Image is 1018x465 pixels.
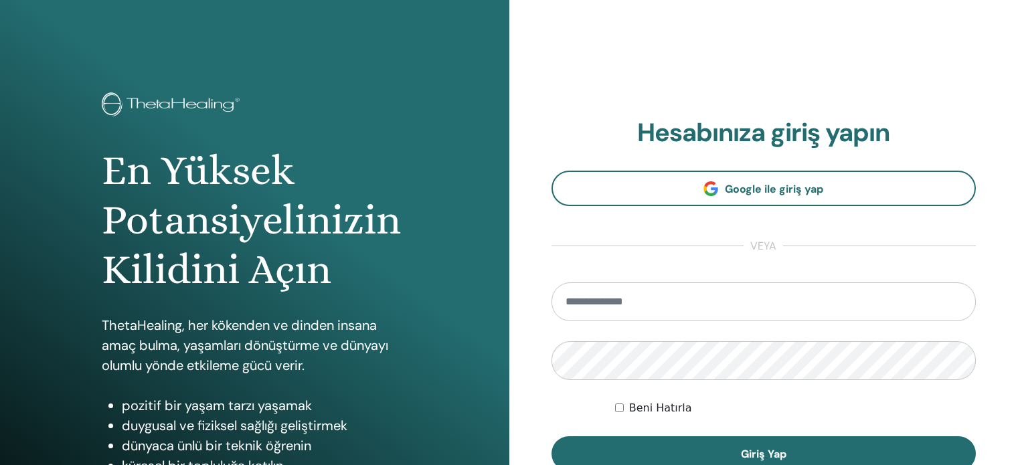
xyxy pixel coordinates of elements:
[122,415,408,436] li: duygusal ve fiziksel sağlığı geliştirmek
[615,400,976,416] div: Keep me authenticated indefinitely or until I manually logout
[102,315,408,375] p: ThetaHealing, her kökenden ve dinden insana amaç bulma, yaşamları dönüştürme ve dünyayı olumlu yö...
[741,447,786,461] span: Giriş Yap
[552,118,977,149] h2: Hesabınıza giriş yapın
[122,436,408,456] li: dünyaca ünlü bir teknik öğrenin
[744,238,783,254] span: veya
[122,395,408,415] li: pozitif bir yaşam tarzı yaşamak
[725,182,823,196] span: Google ile giriş yap
[102,146,408,295] h1: En Yüksek Potansiyelinizin Kilidini Açın
[552,171,977,206] a: Google ile giriş yap
[629,400,692,416] label: Beni Hatırla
